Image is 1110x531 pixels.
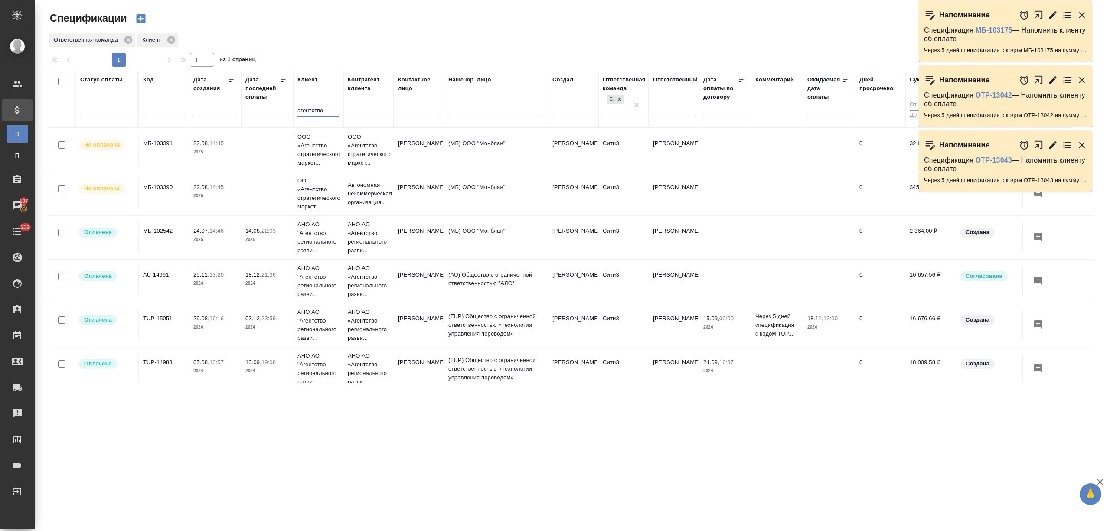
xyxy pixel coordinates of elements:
p: 2024 [193,367,237,375]
button: 🙏 [1080,483,1101,505]
p: 2024 [245,323,289,332]
div: Контактное лицо [398,75,440,93]
p: Через 5 дней спецификация с кодом TUP... [755,312,799,338]
p: Оплачена [84,228,112,237]
td: (МБ) ООО "Монблан" [444,179,548,209]
td: TUP-15051 [139,310,189,340]
td: Сити3 [598,179,649,209]
p: 03.12, [245,315,261,322]
a: OTP-13042 [976,91,1012,99]
td: [PERSON_NAME] [394,179,444,209]
td: (TUP) Общество с ограниченной ответственностью «Технологии управления переводом» [444,308,548,342]
p: Спецификация — Напомнить клиенту об оплате [924,156,1087,173]
span: П [11,151,24,160]
p: АНО АО "Агентство регионального разви... [297,220,339,255]
p: Напоминание [939,76,990,85]
div: Контрагент клиента [348,75,389,93]
p: ООО «Агентство стратегического маркет... [297,176,339,211]
p: 13:20 [209,271,224,278]
div: Клиент [137,33,179,47]
td: [PERSON_NAME] [548,310,598,340]
td: Сити3 [598,135,649,165]
div: Код [143,75,153,84]
p: 14:46 [209,228,224,234]
input: От [910,100,953,111]
button: Закрыть [1077,140,1087,150]
p: Не оплачена [84,184,120,193]
div: Сумма [910,75,928,84]
td: [PERSON_NAME] [394,354,444,384]
td: TUP-14983 [139,354,189,384]
p: 2025 [193,148,237,156]
p: АНО АО "Агентство регионального разви... [297,352,339,386]
p: АНО АО «Агентство регионального разви... [348,220,389,255]
p: 23:59 [261,315,276,322]
p: 2024 [703,323,747,332]
td: (МБ) ООО "Монблан" [444,222,548,253]
button: Закрыть [1077,10,1087,20]
p: 14.08, [245,228,261,234]
button: Редактировать [1048,10,1058,20]
p: ООО «Агентство стратегического маркет... [348,133,389,167]
span: 107 [14,197,34,205]
td: [PERSON_NAME] [649,135,699,165]
div: Создал [552,75,573,84]
div: Дата оплаты по договору [703,75,738,101]
p: Согласована [966,272,1002,280]
div: Наше юр. лицо [448,75,491,84]
p: АНО АО "Агентство регионального разви... [297,264,339,299]
a: В [7,125,28,143]
td: [PERSON_NAME] [394,266,444,296]
span: 🙏 [1083,485,1098,503]
td: 0 [855,266,905,296]
p: Напоминание [939,11,990,20]
td: 32 800,80 ₽ [905,135,957,165]
td: Сити3 [598,310,649,340]
p: 14:45 [209,184,224,190]
td: [PERSON_NAME] [548,135,598,165]
p: Спецификация — Напомнить клиенту об оплате [924,91,1087,108]
button: Перейти в todo [1062,75,1073,85]
p: Оплачена [84,359,112,368]
a: МБ-103175 [976,26,1012,34]
p: Создана [966,359,989,368]
p: 18.11, [807,315,823,322]
p: Ответственная команда [54,36,121,44]
div: Сити3 [606,94,625,105]
td: МБ-103390 [139,179,189,209]
td: Сити3 [598,266,649,296]
p: 22.08, [193,140,209,147]
div: Клиент [297,75,317,84]
button: Отложить [1019,75,1029,85]
button: Создать [131,11,151,26]
td: [PERSON_NAME] [394,310,444,340]
p: 21:36 [261,271,276,278]
p: 24.09, [703,359,719,365]
button: Отложить [1019,140,1029,150]
span: 232 [16,223,35,231]
p: 25.11, [193,271,209,278]
p: 15.09, [703,315,719,322]
div: Комментарий [755,75,794,84]
button: Редактировать [1048,75,1058,85]
td: 0 [855,179,905,209]
p: 2025 [245,235,289,244]
span: Спецификации [48,11,127,25]
td: 345 802,80 ₽ [905,179,957,209]
button: Открыть в новой вкладке [1034,136,1044,154]
div: Ответственная команда [49,33,135,47]
p: 13:57 [209,359,224,365]
td: 2 364,00 ₽ [905,222,957,253]
p: АНО АО "Агентство регионального разви... [297,308,339,342]
p: Оплачена [84,316,112,324]
p: Клиент [142,36,164,44]
p: ООО «Агентство стратегического маркет... [297,133,339,167]
p: 2024 [807,323,851,332]
td: [PERSON_NAME] [548,179,598,209]
p: 29.08, [193,315,209,322]
p: 14:45 [209,140,224,147]
div: Ожидаемая дата оплаты [807,75,842,101]
div: Ответственный [653,75,698,84]
p: Напоминание [939,141,990,150]
button: Закрыть [1077,75,1087,85]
